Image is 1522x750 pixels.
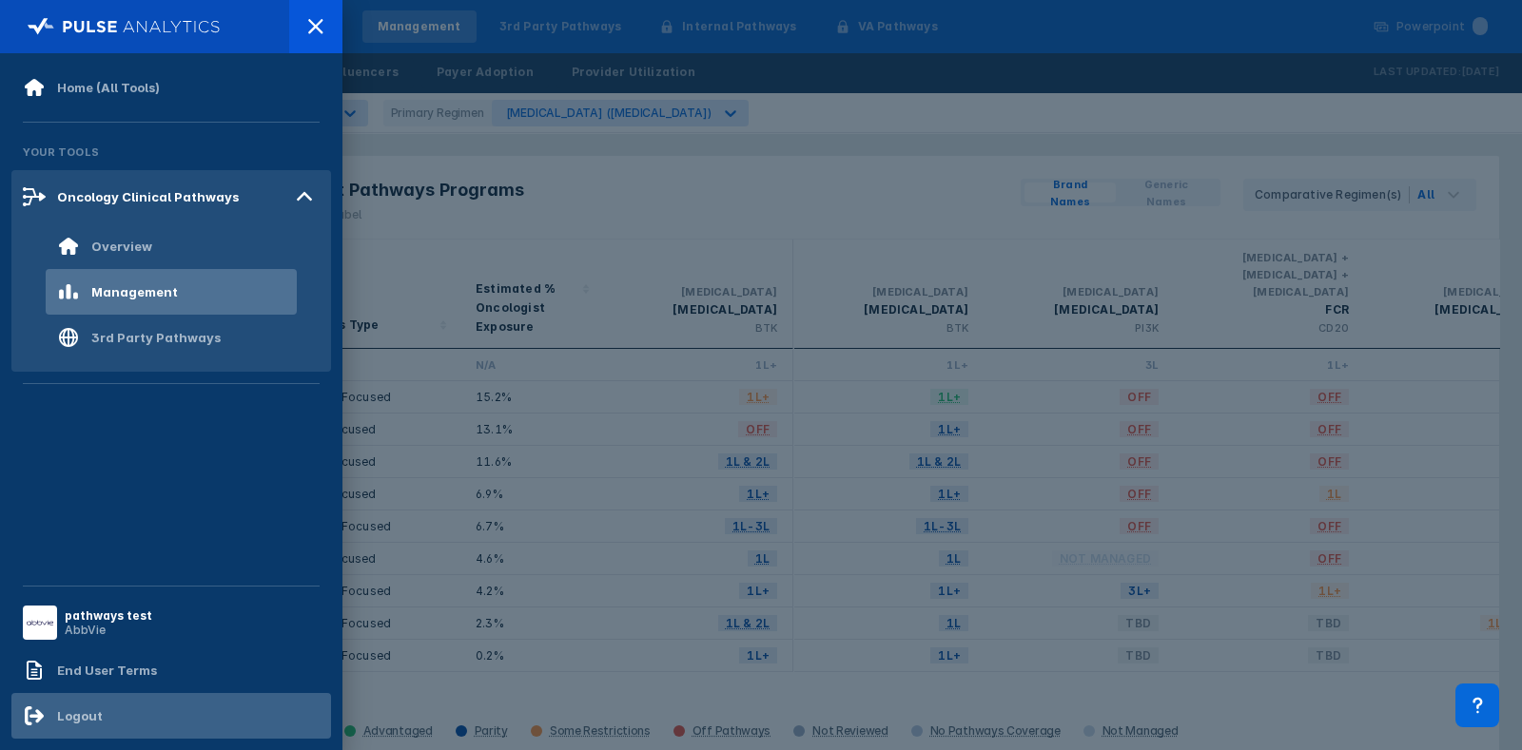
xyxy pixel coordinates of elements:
div: Management [91,284,178,299]
div: AbbVie [65,623,152,637]
a: End User Terms [11,647,331,693]
div: 3rd Party Pathways [91,330,221,345]
div: Overview [91,239,152,254]
div: Home (All Tools) [57,80,160,95]
a: Overview [11,223,331,269]
a: 3rd Party Pathways [11,315,331,360]
div: Logout [57,708,103,723]
img: menu button [27,609,53,636]
div: Your Tools [11,134,331,170]
a: Management [11,269,331,315]
div: End User Terms [57,663,157,678]
div: Oncology Clinical Pathways [57,189,239,204]
img: pulse-logo-full-white.svg [28,13,221,40]
div: pathways test [65,608,152,623]
div: Contact Support [1455,683,1499,727]
a: Home (All Tools) [11,65,331,110]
